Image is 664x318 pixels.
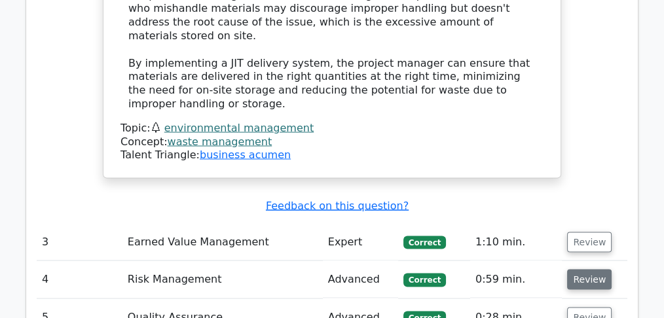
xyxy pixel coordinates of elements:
[470,224,562,261] td: 1:10 min.
[122,224,323,261] td: Earned Value Management
[120,122,544,162] div: Talent Triangle:
[567,270,612,290] button: Review
[323,261,398,298] td: Advanced
[122,261,323,298] td: Risk Management
[37,224,122,261] td: 3
[120,122,544,135] div: Topic:
[120,135,544,149] div: Concept:
[168,135,272,148] a: waste management
[266,200,409,212] a: Feedback on this question?
[37,261,122,298] td: 4
[403,274,446,287] span: Correct
[470,261,562,298] td: 0:59 min.
[567,232,612,253] button: Review
[403,236,446,249] span: Correct
[200,149,291,161] a: business acumen
[164,122,314,134] a: environmental management
[323,224,398,261] td: Expert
